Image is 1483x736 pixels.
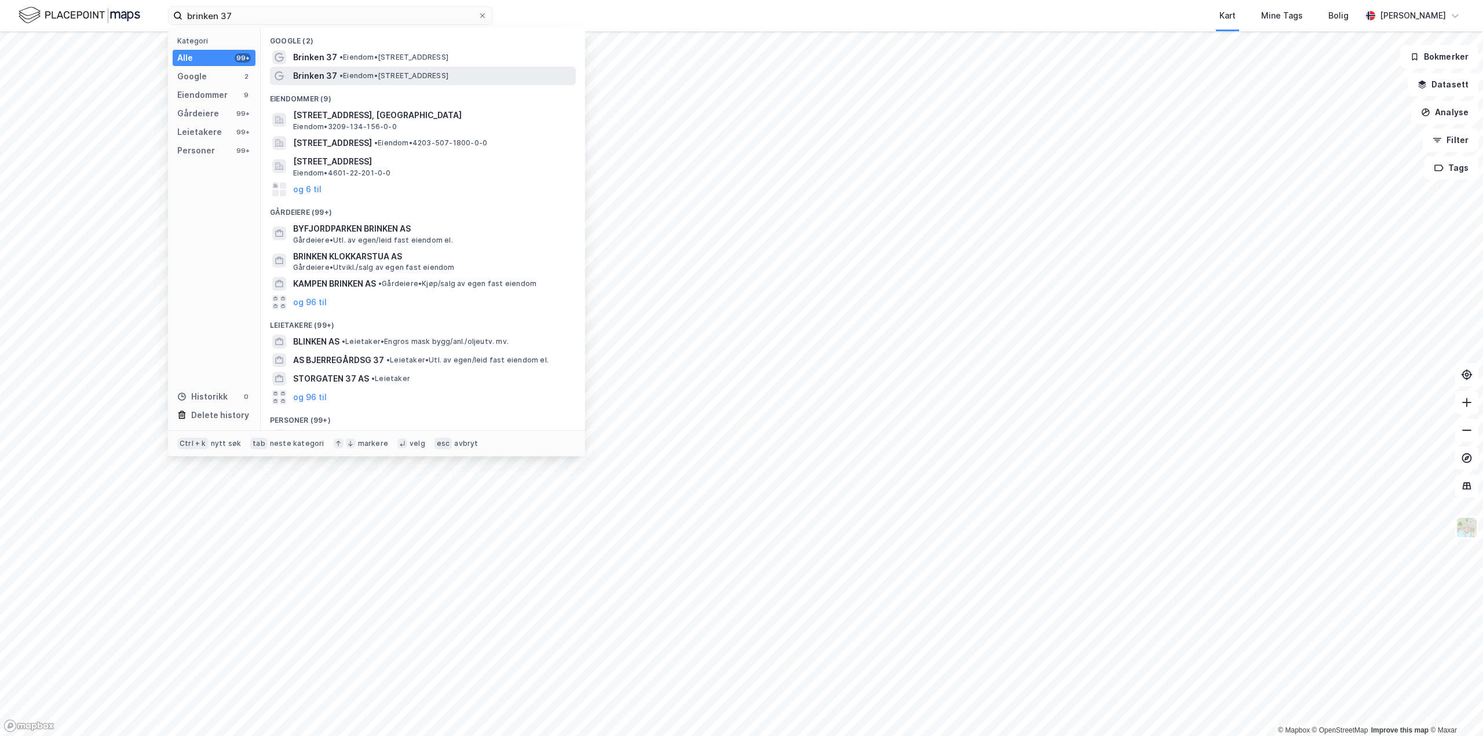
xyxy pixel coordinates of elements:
div: Personer (99+) [261,407,585,427]
span: Eiendom • [STREET_ADDRESS] [339,71,448,80]
span: [STREET_ADDRESS] [293,155,571,169]
div: esc [434,438,452,449]
div: Personer [177,144,215,158]
img: Z [1456,517,1478,539]
span: STORGATEN 37 AS [293,372,369,386]
button: og 96 til [293,390,327,404]
span: [STREET_ADDRESS], [GEOGRAPHIC_DATA] [293,108,571,122]
div: [PERSON_NAME] [1380,9,1446,23]
div: tab [250,438,268,449]
button: Analyse [1411,101,1478,124]
div: Leietakere [177,125,222,139]
div: 99+ [235,127,251,137]
div: Eiendommer (9) [261,85,585,106]
div: Kart [1219,9,1236,23]
span: Leietaker • Utl. av egen/leid fast eiendom el. [386,356,549,365]
div: Alle [177,51,193,65]
input: Søk på adresse, matrikkel, gårdeiere, leietakere eller personer [182,7,478,24]
a: OpenStreetMap [1312,726,1368,734]
div: Google [177,69,207,83]
span: Gårdeiere • Utvikl./salg av egen fast eiendom [293,263,455,272]
span: Eiendom • 3209-134-156-0-0 [293,122,397,131]
button: Datasett [1408,73,1478,96]
div: Gårdeiere (99+) [261,199,585,219]
span: Eiendom • 4601-22-201-0-0 [293,169,391,178]
div: 2 [242,72,251,81]
span: BYFJORDPARKEN BRINKEN AS [293,222,571,236]
div: Gårdeiere [177,107,219,120]
span: Eiendom • 4203-507-1800-0-0 [374,138,487,148]
div: 0 [242,392,251,401]
span: BRINKEN KLOKKARSTUA AS [293,250,571,263]
div: Kontrollprogram for chat [1425,680,1483,736]
img: logo.f888ab2527a4732fd821a326f86c7f29.svg [19,5,140,25]
span: Eiendom • [STREET_ADDRESS] [339,53,448,62]
span: [STREET_ADDRESS] [293,136,372,150]
iframe: Chat Widget [1425,680,1483,736]
span: Brinken 37 [293,69,337,83]
div: 99+ [235,109,251,118]
button: Filter [1423,129,1478,152]
span: Leietaker [371,374,410,383]
button: og 6 til [293,182,322,196]
span: Brinken 37 [293,50,337,64]
span: • [374,138,378,147]
span: • [371,374,375,383]
div: avbryt [454,439,478,448]
div: 9 [242,90,251,100]
span: • [386,356,390,364]
span: • [342,337,345,346]
div: neste kategori [270,439,324,448]
a: Improve this map [1371,726,1429,734]
span: • [378,279,382,288]
span: KAMPEN BRINKEN AS [293,277,376,291]
span: Gårdeiere • Kjøp/salg av egen fast eiendom [378,279,536,288]
span: Leietaker • Engros mask bygg/anl./oljeutv. mv. [342,337,509,346]
div: Leietakere (99+) [261,312,585,332]
div: Mine Tags [1261,9,1303,23]
a: Mapbox [1278,726,1310,734]
span: • [339,53,343,61]
div: Delete history [191,408,249,422]
div: markere [358,439,388,448]
div: Bolig [1328,9,1349,23]
button: Tags [1424,156,1478,180]
div: Kategori [177,36,255,45]
div: velg [410,439,425,448]
div: 99+ [235,53,251,63]
a: Mapbox homepage [3,719,54,733]
div: nytt søk [211,439,242,448]
button: og 96 til [293,295,327,309]
div: Google (2) [261,27,585,48]
span: AS BJERREGÅRDSG 37 [293,353,384,367]
span: • [339,71,343,80]
div: Ctrl + k [177,438,209,449]
div: Eiendommer [177,88,228,102]
div: 99+ [235,146,251,155]
span: Gårdeiere • Utl. av egen/leid fast eiendom el. [293,236,453,245]
div: Historikk [177,390,228,404]
button: Bokmerker [1400,45,1478,68]
span: BLINKEN AS [293,335,339,349]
